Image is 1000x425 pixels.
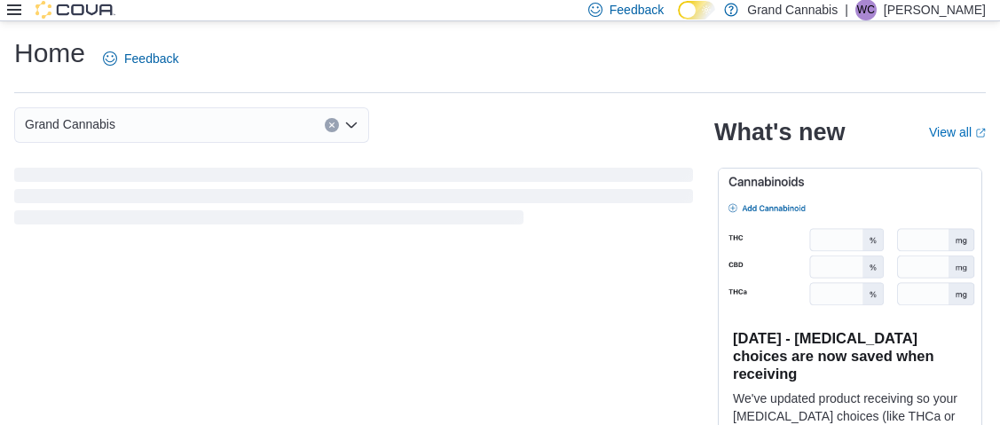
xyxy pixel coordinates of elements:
span: Feedback [610,1,664,19]
button: Clear input [325,118,339,132]
button: Open list of options [344,118,358,132]
a: View allExternal link [929,125,986,139]
h3: [DATE] - [MEDICAL_DATA] choices are now saved when receiving [733,329,967,382]
h1: Home [14,35,85,71]
input: Dark Mode [678,1,715,20]
a: Feedback [96,41,185,76]
h2: What's new [714,118,845,146]
span: Loading [14,171,693,228]
span: Grand Cannabis [25,114,115,135]
svg: External link [975,128,986,138]
img: Cova [35,1,115,19]
span: Feedback [124,50,178,67]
